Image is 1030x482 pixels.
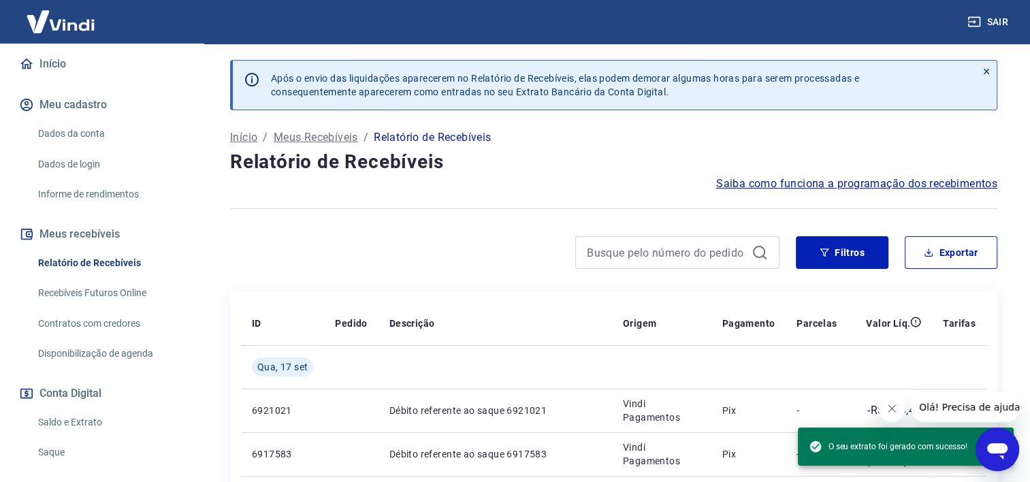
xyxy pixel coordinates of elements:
[16,219,187,249] button: Meus recebíveis
[389,404,601,417] p: Débito referente ao saque 6921021
[16,1,105,42] img: Vindi
[867,402,921,419] p: -R$ 313,41
[8,10,114,20] span: Olá! Precisa de ajuda?
[230,129,257,146] a: Início
[33,150,187,178] a: Dados de login
[257,360,308,374] span: Qua, 17 set
[716,176,997,192] a: Saiba como funciona a programação dos recebimentos
[722,447,775,461] p: Pix
[623,397,701,424] p: Vindi Pagamentos
[252,447,313,461] p: 6917583
[796,317,837,330] p: Parcelas
[230,148,997,176] h4: Relatório de Recebíveis
[16,49,187,79] a: Início
[263,129,268,146] p: /
[364,129,368,146] p: /
[16,90,187,120] button: Meu cadastro
[587,242,746,263] input: Busque pelo número do pedido
[274,129,358,146] a: Meus Recebíveis
[33,310,187,338] a: Contratos com credores
[976,428,1019,471] iframe: Botão para abrir a janela de mensagens
[796,236,888,269] button: Filtros
[905,236,997,269] button: Exportar
[252,404,313,417] p: 6921021
[33,340,187,368] a: Disponibilização de agenda
[33,438,187,466] a: Saque
[623,317,656,330] p: Origem
[796,447,837,461] p: -
[33,180,187,208] a: Informe de rendimentos
[33,120,187,148] a: Dados da conta
[722,317,775,330] p: Pagamento
[16,379,187,408] button: Conta Digital
[623,440,701,468] p: Vindi Pagamentos
[878,395,905,422] iframe: Fechar mensagem
[271,71,859,99] p: Após o envio das liquidações aparecerem no Relatório de Recebíveis, elas podem demorar algumas ho...
[389,447,601,461] p: Débito referente ao saque 6917583
[722,404,775,417] p: Pix
[943,317,976,330] p: Tarifas
[911,392,1019,422] iframe: Mensagem da empresa
[374,129,491,146] p: Relatório de Recebíveis
[252,317,261,330] p: ID
[866,317,910,330] p: Valor Líq.
[965,10,1014,35] button: Sair
[33,279,187,307] a: Recebíveis Futuros Online
[796,404,837,417] p: -
[335,317,367,330] p: Pedido
[809,440,967,453] span: O seu extrato foi gerado com sucesso!
[33,249,187,277] a: Relatório de Recebíveis
[33,408,187,436] a: Saldo e Extrato
[389,317,435,330] p: Descrição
